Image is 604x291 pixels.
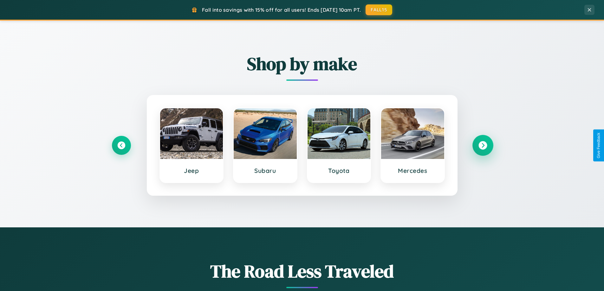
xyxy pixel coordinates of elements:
[112,259,492,283] h1: The Road Less Traveled
[366,4,392,15] button: FALL15
[112,52,492,76] h2: Shop by make
[240,167,290,174] h3: Subaru
[166,167,217,174] h3: Jeep
[314,167,364,174] h3: Toyota
[596,133,601,158] div: Give Feedback
[202,7,361,13] span: Fall into savings with 15% off for all users! Ends [DATE] 10am PT.
[387,167,438,174] h3: Mercedes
